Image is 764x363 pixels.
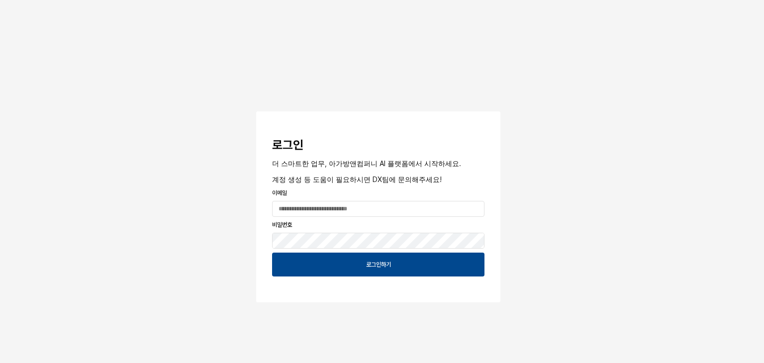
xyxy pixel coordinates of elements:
[272,220,484,229] p: 비밀번호
[272,138,484,152] h3: 로그인
[272,188,484,197] p: 이메일
[272,174,484,184] p: 계정 생성 등 도움이 필요하시면 DX팀에 문의해주세요!
[366,261,391,269] p: 로그인하기
[272,158,484,169] p: 더 스마트한 업무, 아가방앤컴퍼니 AI 플랫폼에서 시작하세요.
[272,253,484,276] button: 로그인하기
